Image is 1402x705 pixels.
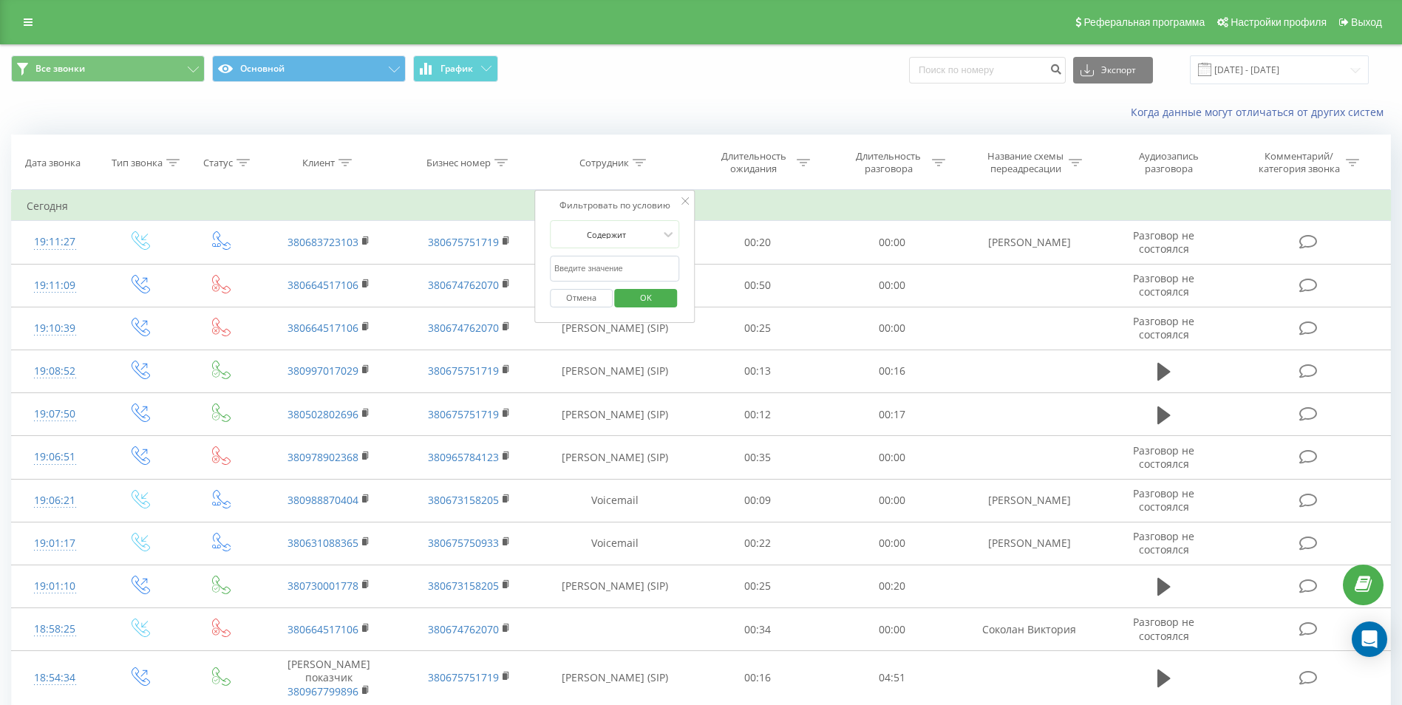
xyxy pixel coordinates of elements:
[825,264,959,307] td: 00:00
[287,450,358,464] a: 380978902368
[909,57,1066,84] input: Поиск по номеру
[27,443,83,471] div: 19:06:51
[35,63,85,75] span: Все звонки
[825,522,959,565] td: 00:00
[959,479,1099,522] td: [PERSON_NAME]
[959,221,1099,264] td: [PERSON_NAME]
[540,522,690,565] td: Voicemail
[1133,615,1194,642] span: Разговор не состоялся
[690,608,825,651] td: 00:34
[413,55,498,82] button: График
[1231,16,1327,28] span: Настройки профиля
[27,400,83,429] div: 19:07:50
[203,157,233,169] div: Статус
[27,314,83,343] div: 19:10:39
[540,436,690,479] td: [PERSON_NAME] (SIP)
[27,664,83,692] div: 18:54:34
[690,221,825,264] td: 00:20
[428,493,499,507] a: 380673158205
[550,256,680,282] input: Введите значение
[550,289,613,307] button: Отмена
[825,479,959,522] td: 00:00
[428,579,499,593] a: 380673158205
[714,150,793,175] div: Длительность ожидания
[690,522,825,565] td: 00:22
[625,286,667,309] span: OK
[825,350,959,392] td: 00:16
[112,157,163,169] div: Тип звонка
[212,55,406,82] button: Основной
[690,264,825,307] td: 00:50
[428,622,499,636] a: 380674762070
[825,565,959,607] td: 00:20
[690,393,825,436] td: 00:12
[1121,150,1217,175] div: Аудиозапись разговора
[25,157,81,169] div: Дата звонка
[302,157,335,169] div: Клиент
[27,572,83,601] div: 19:01:10
[540,393,690,436] td: [PERSON_NAME] (SIP)
[825,221,959,264] td: 00:00
[690,307,825,350] td: 00:25
[287,536,358,550] a: 380631088365
[849,150,928,175] div: Длительность разговора
[12,191,1391,221] td: Сегодня
[27,529,83,558] div: 19:01:17
[287,579,358,593] a: 380730001778
[615,289,678,307] button: OK
[287,364,358,378] a: 380997017029
[428,364,499,378] a: 380675751719
[428,235,499,249] a: 380675751719
[690,436,825,479] td: 00:35
[27,357,83,386] div: 19:08:52
[690,479,825,522] td: 00:09
[287,684,358,698] a: 380967799896
[11,55,205,82] button: Все звонки
[540,307,690,350] td: [PERSON_NAME] (SIP)
[27,271,83,300] div: 19:11:09
[27,486,83,515] div: 19:06:21
[1133,443,1194,471] span: Разговор не состоялся
[426,157,491,169] div: Бизнес номер
[428,536,499,550] a: 380675750933
[1133,314,1194,341] span: Разговор не состоялся
[428,321,499,335] a: 380674762070
[540,565,690,607] td: [PERSON_NAME] (SIP)
[287,407,358,421] a: 380502802696
[1133,486,1194,514] span: Разговор не состоялся
[550,198,680,213] div: Фильтровать по условию
[287,321,358,335] a: 380664517106
[287,622,358,636] a: 380664517106
[27,615,83,644] div: 18:58:25
[1352,621,1387,657] div: Open Intercom Messenger
[959,522,1099,565] td: [PERSON_NAME]
[1073,57,1153,84] button: Экспорт
[1131,105,1391,119] a: Когда данные могут отличаться от других систем
[1083,16,1205,28] span: Реферальная программа
[825,307,959,350] td: 00:00
[428,450,499,464] a: 380965784123
[959,608,1099,651] td: Соколан Виктория
[986,150,1065,175] div: Название схемы переадресации
[287,235,358,249] a: 380683723103
[690,350,825,392] td: 00:13
[825,436,959,479] td: 00:00
[540,350,690,392] td: [PERSON_NAME] (SIP)
[440,64,473,74] span: График
[540,479,690,522] td: Voicemail
[579,157,629,169] div: Сотрудник
[1133,228,1194,256] span: Разговор не состоялся
[1351,16,1382,28] span: Выход
[287,493,358,507] a: 380988870404
[690,565,825,607] td: 00:25
[428,407,499,421] a: 380675751719
[428,670,499,684] a: 380675751719
[27,228,83,256] div: 19:11:27
[1256,150,1342,175] div: Комментарий/категория звонка
[428,278,499,292] a: 380674762070
[287,278,358,292] a: 380664517106
[825,608,959,651] td: 00:00
[1133,271,1194,299] span: Разговор не состоялся
[1133,529,1194,556] span: Разговор не состоялся
[825,393,959,436] td: 00:17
